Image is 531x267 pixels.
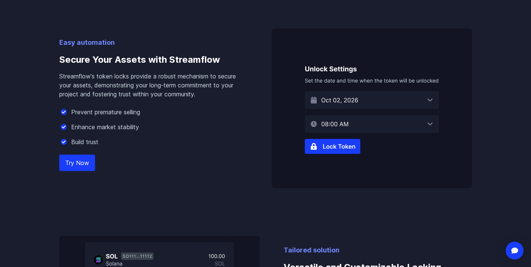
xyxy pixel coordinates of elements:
p: Streamflow's token locks provide a robust mechanism to secure your assets, demonstrating your lon... [59,72,248,99]
img: Secure Your Assets with Streamflow [272,28,472,188]
a: Try Now [59,155,95,171]
p: Build trust [71,137,98,146]
p: Easy automation [59,37,248,48]
div: Open Intercom Messenger [506,242,524,260]
p: Prevent premature selling [71,108,140,117]
p: Enhance market stability [71,122,139,131]
h3: Secure Your Assets with Streamflow [59,48,248,72]
p: Tailored solution [284,245,472,255]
